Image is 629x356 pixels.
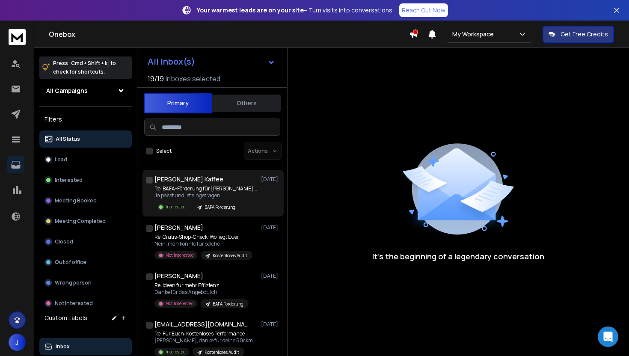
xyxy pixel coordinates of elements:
p: Wrong person [55,279,92,286]
span: Cmd + Shift + k [70,58,109,68]
button: Wrong person [39,274,132,291]
p: Interested [166,204,186,210]
div: Open Intercom Messenger [598,326,618,347]
label: Select [156,148,172,154]
p: – Turn visits into conversations [197,6,392,15]
p: Interested [166,349,186,355]
button: All Status [39,131,132,148]
h1: Onebox [49,29,409,39]
button: Others [212,94,281,113]
p: Meeting Completed [55,218,106,225]
p: Inbox [56,343,70,350]
p: Get Free Credits [561,30,608,39]
p: It’s the beginning of a legendary conversation [372,250,544,262]
button: Closed [39,233,132,250]
p: BAFA Förderung [205,204,235,211]
p: Re: Ideen für mehr Effizienz [154,282,249,289]
p: [DATE] [261,224,280,231]
button: Interested [39,172,132,189]
button: Lead [39,151,132,168]
span: 19 / 19 [148,74,164,84]
p: [DATE] [261,273,280,279]
p: Lead [55,156,67,163]
p: Not Interested [166,252,194,258]
button: Inbox [39,338,132,355]
h3: Custom Labels [45,314,87,322]
p: Re: BAFA-Förderung für [PERSON_NAME] Kaffee [154,185,257,192]
p: Not Interested [166,300,194,307]
p: Not Interested [55,300,93,307]
p: Re: Für Euch: Kostenloses Performance [154,330,257,337]
button: Out of office [39,254,132,271]
p: All Status [56,136,80,142]
p: [PERSON_NAME], danke für deine Rückmeldung. [154,337,257,344]
h3: Filters [39,113,132,125]
button: All Campaigns [39,82,132,99]
p: Press to check for shortcuts. [53,59,116,76]
a: Reach Out Now [399,3,448,17]
p: Reach Out Now [402,6,445,15]
p: BAFA Förderung [213,301,243,307]
img: logo [9,29,26,45]
h1: All Inbox(s) [148,57,195,66]
strong: Your warmest leads are on your site [197,6,304,14]
p: Meeting Booked [55,197,97,204]
h1: [EMAIL_ADDRESS][DOMAIN_NAME] [154,320,249,329]
p: Kostenloses Audit [213,252,247,259]
p: Ja passt und ist eingetragen. [154,192,257,199]
h1: [PERSON_NAME] [154,272,203,280]
h1: [PERSON_NAME] [154,223,203,232]
button: Meeting Completed [39,213,132,230]
p: My Workspace [452,30,497,39]
p: Closed [55,238,73,245]
p: Re: Gratis-Shop-Check: Wo liegt Euer [154,234,252,240]
p: Out of office [55,259,86,266]
p: Nein, man könnte für solche [154,240,252,247]
button: All Inbox(s) [141,53,282,70]
p: Interested [55,177,83,184]
button: Meeting Booked [39,192,132,209]
button: Get Free Credits [543,26,614,43]
p: [DATE] [261,176,280,183]
button: Primary [144,93,212,113]
p: Kostenloses Audit [205,349,239,356]
h3: Inboxes selected [166,74,220,84]
p: [DATE] [261,321,280,328]
button: Not Interested [39,295,132,312]
h1: All Campaigns [46,86,88,95]
button: J [9,334,26,351]
h1: [PERSON_NAME] Kaffee [154,175,223,184]
p: Danke für das Angebot. Ich [154,289,249,296]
